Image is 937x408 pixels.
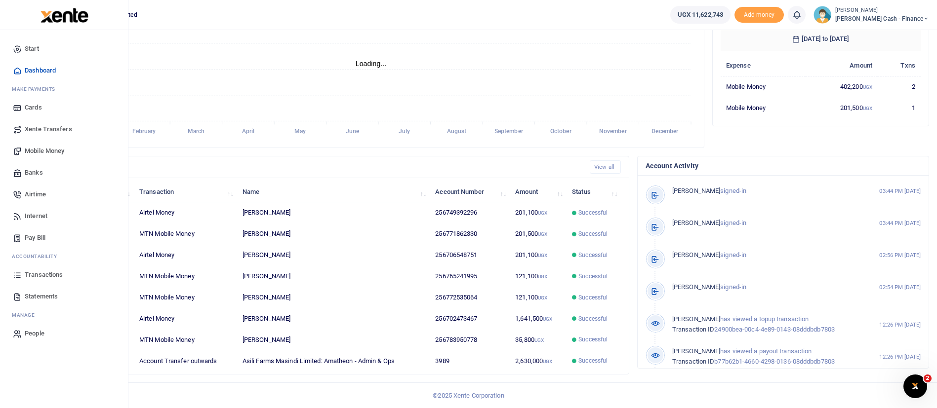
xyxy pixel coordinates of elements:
[721,55,806,76] th: Expense
[46,162,582,173] h4: Recent Transactions
[924,374,932,382] span: 2
[430,287,510,308] td: 256772535064
[666,6,734,24] li: Wallet ballance
[672,251,720,259] span: [PERSON_NAME]
[430,350,510,371] td: 3989
[8,162,120,184] a: Banks
[578,293,608,302] span: Successful
[510,202,567,223] td: 201,100
[356,60,387,68] text: Loading...
[25,270,63,280] span: Transactions
[8,227,120,249] a: Pay Bill
[430,181,510,202] th: Account Number: activate to sort column ascending
[8,38,120,60] a: Start
[25,292,58,301] span: Statements
[543,316,552,322] small: UGX
[188,128,205,135] tspan: March
[430,245,510,266] td: 256706548751
[8,286,120,307] a: Statements
[538,231,547,237] small: UGX
[878,55,921,76] th: Txns
[879,283,921,292] small: 02:54 PM [DATE]
[538,210,547,216] small: UGX
[721,27,921,51] h6: [DATE] to [DATE]
[510,329,567,350] td: 35,800
[134,329,237,350] td: MTN Mobile Money
[543,359,552,364] small: UGX
[237,350,430,371] td: Asili Farms Masindi Limited: Amatheon - Admin & Ops
[814,6,929,24] a: profile-user [PERSON_NAME] [PERSON_NAME] Cash - Finance
[8,323,120,344] a: People
[237,181,430,202] th: Name: activate to sort column ascending
[346,128,360,135] tspan: June
[879,321,921,329] small: 12:26 PM [DATE]
[835,6,929,15] small: [PERSON_NAME]
[672,358,714,365] span: Transaction ID
[510,181,567,202] th: Amount: activate to sort column ascending
[237,223,430,245] td: [PERSON_NAME]
[903,374,927,398] iframe: Intercom live chat
[134,181,237,202] th: Transaction: activate to sort column ascending
[672,186,858,196] p: signed-in
[17,311,35,319] span: anage
[25,103,42,112] span: Cards
[8,249,120,264] li: Ac
[134,245,237,266] td: Airtel Money
[132,128,156,135] tspan: February
[734,10,784,18] a: Add money
[134,308,237,330] td: Airtel Money
[806,76,878,97] td: 402,200
[878,76,921,97] td: 2
[510,287,567,308] td: 121,100
[538,295,547,300] small: UGX
[510,245,567,266] td: 201,100
[567,181,621,202] th: Status: activate to sort column ascending
[430,223,510,245] td: 256771862330
[721,97,806,118] td: Mobile Money
[672,219,720,226] span: [PERSON_NAME]
[134,350,237,371] td: Account Transfer outwards
[25,146,64,156] span: Mobile Money
[863,106,872,111] small: UGX
[672,187,720,194] span: [PERSON_NAME]
[835,14,929,23] span: [PERSON_NAME] Cash - Finance
[447,128,467,135] tspan: August
[734,7,784,23] span: Add money
[8,264,120,286] a: Transactions
[134,266,237,287] td: MTN Mobile Money
[734,7,784,23] li: Toup your wallet
[879,187,921,195] small: 03:44 PM [DATE]
[237,202,430,223] td: [PERSON_NAME]
[134,223,237,245] td: MTN Mobile Money
[8,140,120,162] a: Mobile Money
[652,128,679,135] tspan: December
[550,128,572,135] tspan: October
[19,253,57,260] span: countability
[8,205,120,227] a: Internet
[534,337,544,343] small: UGX
[8,118,120,140] a: Xente Transfers
[134,287,237,308] td: MTN Mobile Money
[863,84,872,90] small: UGX
[672,326,714,333] span: Transaction ID
[430,202,510,223] td: 256749392296
[538,274,547,279] small: UGX
[430,266,510,287] td: 256765241995
[25,211,47,221] span: Internet
[672,347,720,355] span: [PERSON_NAME]
[590,160,621,174] a: View all
[814,6,831,24] img: profile-user
[510,223,567,245] td: 201,500
[242,128,254,135] tspan: April
[40,11,88,18] a: logo-small logo-large logo-large
[25,233,45,243] span: Pay Bill
[25,189,46,199] span: Airtime
[430,308,510,330] td: 256702473467
[134,202,237,223] td: Airtel Money
[672,346,858,367] p: has viewed a payout transaction b77b62b1-4660-4298-0136-08dddbdb7803
[237,308,430,330] td: [PERSON_NAME]
[25,124,72,134] span: Xente Transfers
[578,208,608,217] span: Successful
[430,329,510,350] td: 256783950778
[578,272,608,281] span: Successful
